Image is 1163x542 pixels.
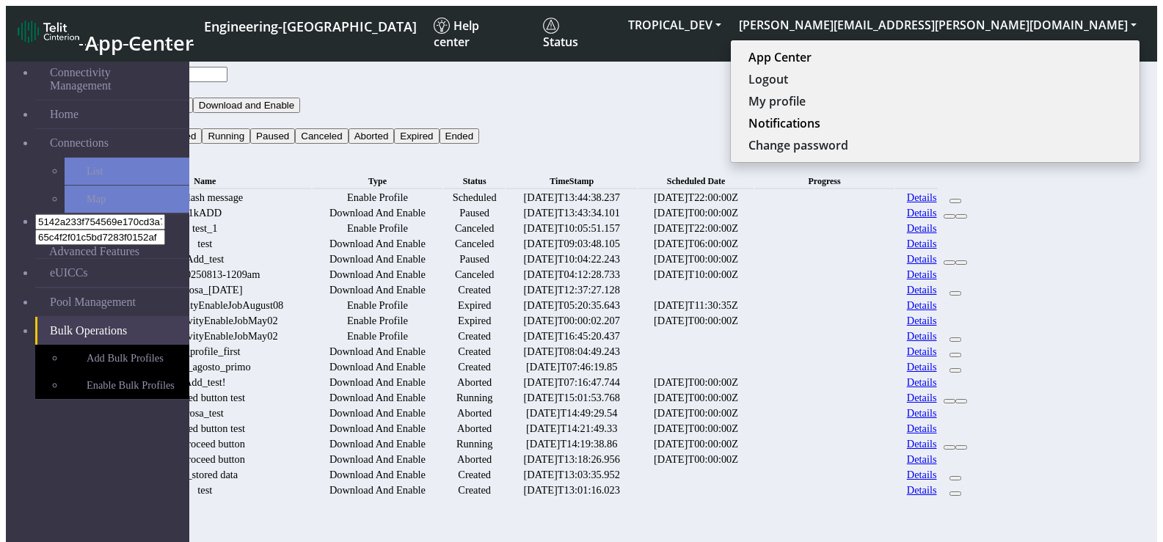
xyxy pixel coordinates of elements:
[506,237,637,251] td: [DATE]T09:03:48.105
[444,329,505,343] td: Created
[506,376,637,389] td: [DATE]T07:16:47.744
[638,268,753,282] td: [DATE]T10:00:00Z
[313,329,443,343] td: Enable Profile
[99,252,311,266] td: Add_test
[638,406,753,420] td: [DATE]T00:00:00Z
[444,406,505,420] td: Aborted
[295,128,348,144] button: Canceled
[444,237,505,251] td: Canceled
[638,299,753,312] td: [DATE]T11:30:35Z
[313,360,443,374] td: Download And Enable
[638,252,753,266] td: [DATE]T00:00:00Z
[35,317,189,345] a: Bulk Operations
[444,299,505,312] td: Expired
[99,268,311,282] td: TEST_20250813-1209am
[907,238,937,250] a: Details
[99,483,311,497] td: test
[731,46,1140,68] button: App Center
[444,422,505,436] td: Aborted
[907,207,937,219] a: Details
[808,176,840,186] span: Progress
[98,159,974,172] div: Bulk Operations
[506,360,637,374] td: [DATE]T07:46:19.85
[907,392,937,404] a: Details
[638,437,753,451] td: [DATE]T00:00:00Z
[99,422,311,436] td: proceed button test
[99,468,311,482] td: test_stored data
[907,438,937,450] a: Details
[506,345,637,359] td: [DATE]T08:04:49.243
[543,18,559,34] img: status.svg
[506,283,637,297] td: [DATE]T12:37:27.128
[99,329,311,343] td: TestConnectivityEnableJobMay02
[349,128,395,144] button: Aborted
[434,18,479,50] span: Help center
[65,372,189,399] a: Enable Bulk Profiles
[444,252,505,266] td: Paused
[35,59,189,100] a: Connectivity Management
[193,98,300,113] button: Download and Enable
[667,176,726,186] span: Scheduled Date
[65,158,189,185] a: List
[313,376,443,389] td: Download And Enable
[506,468,637,482] td: [DATE]T13:03:35.952
[506,437,637,451] td: [DATE]T14:19:38.86
[444,453,505,466] td: Aborted
[35,288,189,316] a: Pool Management
[313,299,443,312] td: Enable Profile
[313,453,443,466] td: Download And Enable
[99,345,311,359] td: add_profile_first
[748,49,1122,65] a: App Center
[99,191,311,205] td: test flash message
[203,12,416,39] a: Your current platform instance
[907,376,937,389] a: Details
[731,90,1140,112] button: My profile
[313,391,443,405] td: Download And Enable
[99,406,311,420] td: rosa_test
[444,191,505,205] td: Scheduled
[99,391,311,405] td: proceed button test
[748,115,1122,131] a: Notifications
[444,221,505,235] td: Canceled
[506,391,637,405] td: [DATE]T15:01:53.768
[313,314,443,328] td: Enable Profile
[65,186,189,213] a: Map
[907,453,937,466] a: Details
[506,406,637,420] td: [DATE]T14:49:29.54
[444,206,505,220] td: Paused
[731,134,1140,156] button: Change password
[638,314,753,328] td: [DATE]T00:00:00Z
[444,376,505,389] td: Aborted
[638,422,753,436] td: [DATE]T00:00:00Z
[619,12,730,38] button: TROPICAL_DEV
[313,468,443,482] td: Download And Enable
[537,12,619,56] a: Status
[313,422,443,436] td: Download And Enable
[18,16,192,51] a: App Center
[543,18,578,50] span: Status
[506,252,637,266] td: [DATE]T10:04:22.243
[444,483,505,497] td: Created
[99,299,311,312] td: TestConnectivityEnableJobAugust08
[444,437,505,451] td: Running
[506,191,637,205] td: [DATE]T13:44:38.237
[99,453,311,466] td: test proceed button
[428,12,537,56] a: Help center
[313,268,443,282] td: Download And Enable
[506,206,637,220] td: [DATE]T13:43:34.101
[250,128,295,144] button: Paused
[35,129,189,157] a: Connections
[35,259,189,287] a: eUICCs
[87,165,103,177] span: List
[731,112,1140,134] button: Notifications
[313,345,443,359] td: Download And Enable
[368,176,387,186] span: Type
[99,360,311,374] td: rosa_6_agosto_primo
[730,12,1145,38] button: [PERSON_NAME][EMAIL_ADDRESS][PERSON_NAME][DOMAIN_NAME]
[638,376,753,389] td: [DATE]T00:00:00Z
[444,468,505,482] td: Created
[731,68,1140,90] button: Logout
[194,176,216,186] span: Name
[444,391,505,405] td: Running
[313,206,443,220] td: Download And Enable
